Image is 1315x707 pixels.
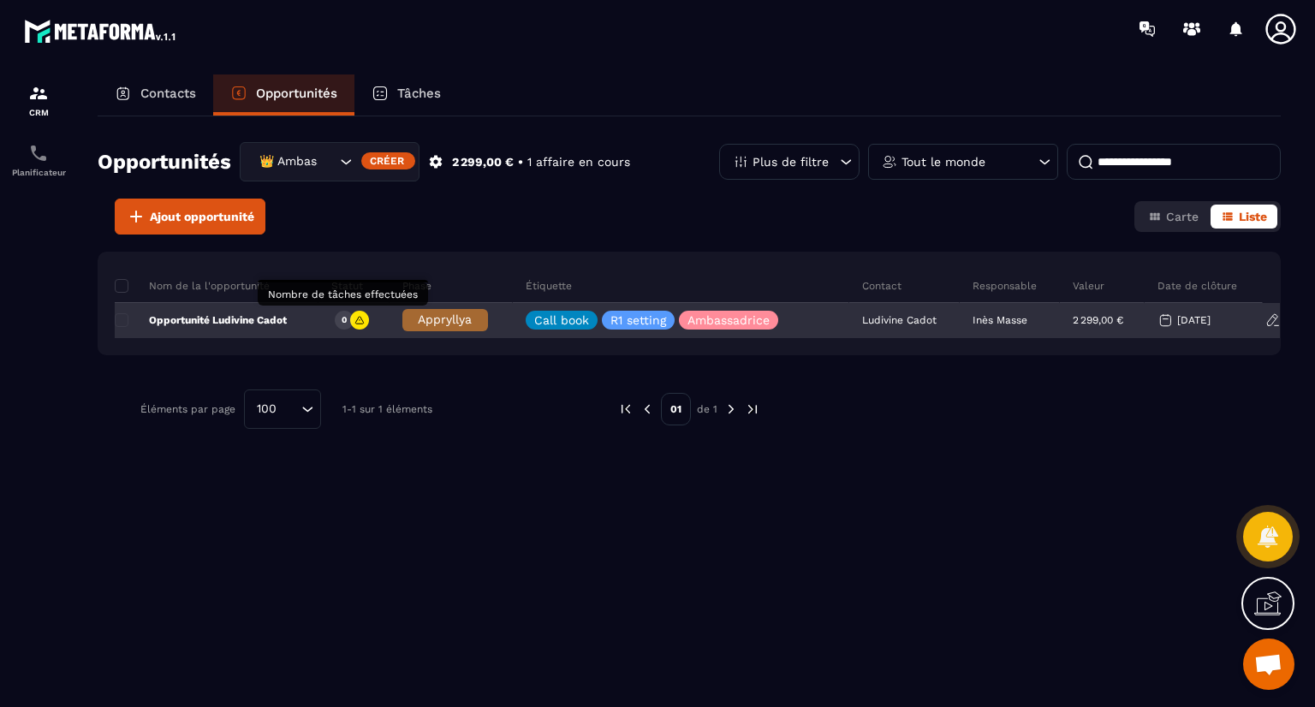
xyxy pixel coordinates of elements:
[115,313,287,327] p: Opportunité Ludivine Cadot
[518,154,523,170] p: •
[397,86,441,101] p: Tâches
[28,83,49,104] img: formation
[610,314,666,326] p: R1 setting
[452,154,514,170] p: 2 299,00 €
[268,288,418,300] p: Nombre de tâches effectuées
[973,279,1037,293] p: Responsable
[331,279,363,293] p: Statut
[115,279,270,293] p: Nom de la l'opportunité
[618,401,634,417] img: prev
[342,403,432,415] p: 1-1 sur 1 éléments
[526,279,572,293] p: Étiquette
[213,74,354,116] a: Opportunités
[753,156,829,168] p: Plus de filtre
[901,156,985,168] p: Tout le monde
[98,145,231,179] h2: Opportunités
[251,400,283,419] span: 100
[1138,205,1209,229] button: Carte
[1243,639,1294,690] a: Ouvrir le chat
[283,400,297,419] input: Search for option
[150,208,254,225] span: Ajout opportunité
[527,154,630,170] p: 1 affaire en cours
[697,402,717,416] p: de 1
[4,168,73,177] p: Planificateur
[140,403,235,415] p: Éléments par page
[4,130,73,190] a: schedulerschedulerPlanificateur
[318,152,336,171] input: Search for option
[244,389,321,429] div: Search for option
[4,70,73,130] a: formationformationCRM
[1073,279,1104,293] p: Valeur
[98,74,213,116] a: Contacts
[115,199,265,235] button: Ajout opportunité
[661,393,691,425] p: 01
[240,142,419,181] div: Search for option
[745,401,760,417] img: next
[256,86,337,101] p: Opportunités
[24,15,178,46] img: logo
[687,314,770,326] p: Ambassadrice
[402,279,431,293] p: Phase
[1157,279,1237,293] p: Date de clôture
[342,314,347,326] p: 0
[1073,314,1123,326] p: 2 299,00 €
[1177,314,1211,326] p: [DATE]
[1211,205,1277,229] button: Liste
[28,143,49,163] img: scheduler
[973,314,1027,326] p: Inès Masse
[1166,210,1199,223] span: Carte
[640,401,655,417] img: prev
[140,86,196,101] p: Contacts
[354,74,458,116] a: Tâches
[418,312,472,326] span: Appryllya
[862,279,901,293] p: Contact
[1239,210,1267,223] span: Liste
[255,152,318,171] span: 👑 Ambassadrices
[361,152,415,169] div: Créer
[4,108,73,117] p: CRM
[534,314,589,326] p: Call book
[723,401,739,417] img: next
